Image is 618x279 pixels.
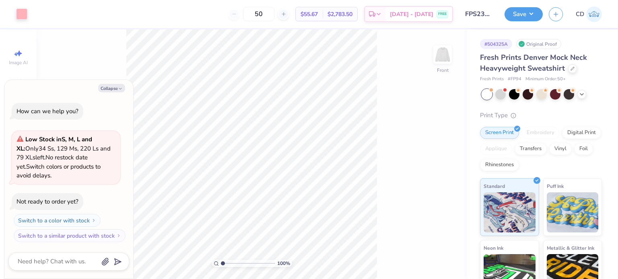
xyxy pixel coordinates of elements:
[480,159,519,171] div: Rhinestones
[505,7,543,21] button: Save
[16,135,92,153] strong: Low Stock in S, M, L and XL :
[525,76,566,83] span: Minimum Order: 50 +
[16,198,78,206] div: Not ready to order yet?
[14,214,101,227] button: Switch to a color with stock
[574,143,593,155] div: Foil
[562,127,601,139] div: Digital Print
[484,192,536,232] img: Standard
[549,143,572,155] div: Vinyl
[459,6,499,22] input: Untitled Design
[576,6,602,22] a: CD
[16,153,88,171] span: No restock date yet.
[521,127,560,139] div: Embroidery
[14,229,126,242] button: Switch to a similar product with stock
[576,10,584,19] span: CD
[480,53,587,73] span: Fresh Prints Denver Mock Neck Heavyweight Sweatshirt
[437,67,449,74] div: Front
[586,6,602,22] img: Crishel Dayo Isa
[480,39,512,49] div: # 504325A
[516,39,561,49] div: Original Proof
[277,260,290,267] span: 100 %
[484,244,503,252] span: Neon Ink
[480,143,512,155] div: Applique
[480,127,519,139] div: Screen Print
[547,244,594,252] span: Metallic & Glitter Ink
[91,218,96,223] img: Switch to a color with stock
[484,182,505,190] span: Standard
[547,182,564,190] span: Puff Ink
[508,76,521,83] span: # FP94
[480,76,504,83] span: Fresh Prints
[480,111,602,120] div: Print Type
[243,7,274,21] input: – –
[328,10,352,18] span: $2,783.50
[16,135,111,179] span: Only 34 Ss, 129 Ms, 220 Ls and 79 XLs left. Switch colors or products to avoid delays.
[438,11,447,17] span: FREE
[16,107,78,115] div: How can we help you?
[435,47,451,63] img: Front
[515,143,547,155] div: Transfers
[547,192,599,232] img: Puff Ink
[390,10,433,18] span: [DATE] - [DATE]
[9,59,28,66] span: Image AI
[98,84,125,92] button: Collapse
[116,233,121,238] img: Switch to a similar product with stock
[301,10,318,18] span: $55.67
